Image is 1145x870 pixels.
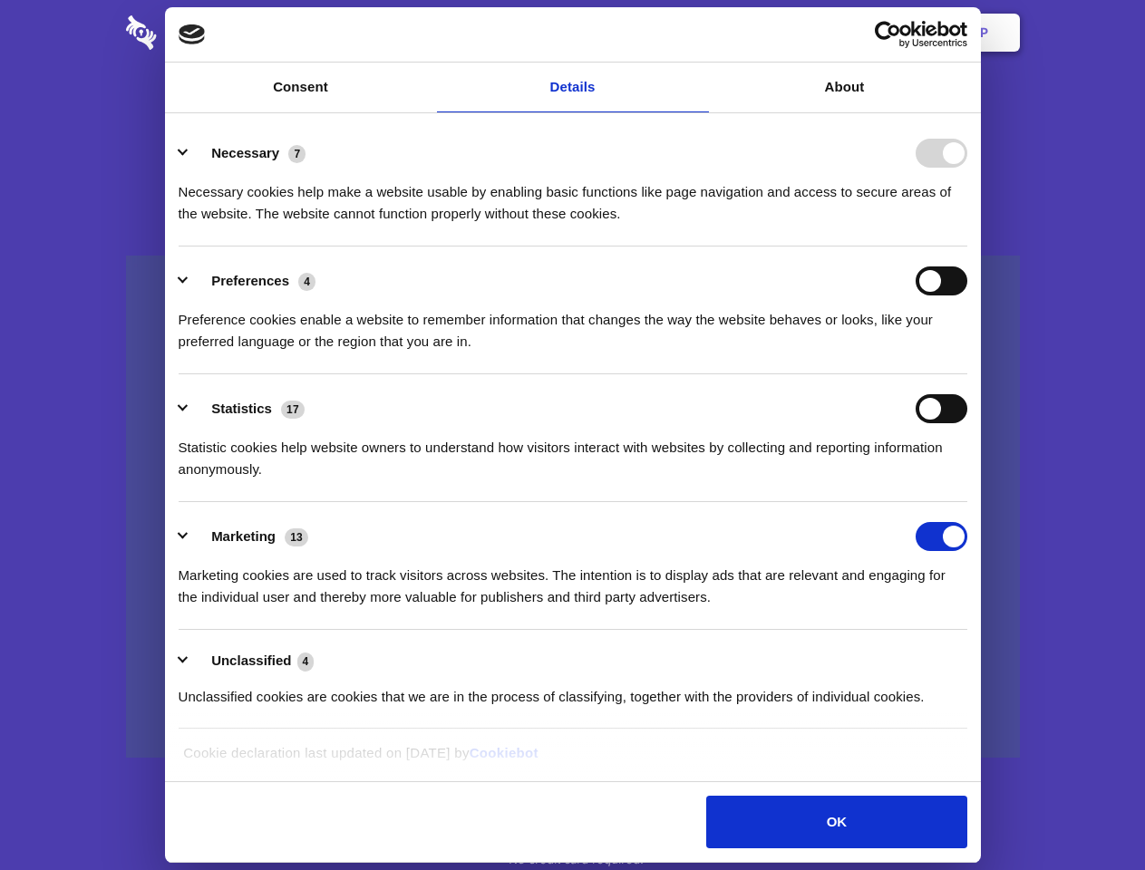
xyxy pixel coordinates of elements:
div: Preference cookies enable a website to remember information that changes the way the website beha... [179,295,967,353]
img: logo-wordmark-white-trans-d4663122ce5f474addd5e946df7df03e33cb6a1c49d2221995e7729f52c070b2.svg [126,15,281,50]
label: Statistics [211,401,272,416]
button: Marketing (13) [179,522,320,551]
button: Preferences (4) [179,266,327,295]
button: Necessary (7) [179,139,317,168]
a: Pricing [532,5,611,61]
a: Details [437,63,709,112]
a: Login [822,5,901,61]
div: Necessary cookies help make a website usable by enabling basic functions like page navigation and... [179,168,967,225]
a: Wistia video thumbnail [126,256,1020,759]
div: Marketing cookies are used to track visitors across websites. The intention is to display ads tha... [179,551,967,608]
span: 4 [297,652,315,671]
h1: Eliminate Slack Data Loss. [126,82,1020,147]
button: Unclassified (4) [179,650,325,672]
span: 7 [288,145,306,163]
div: Cookie declaration last updated on [DATE] by [170,742,975,778]
a: About [709,63,981,112]
div: Statistic cookies help website owners to understand how visitors interact with websites by collec... [179,423,967,480]
a: Consent [165,63,437,112]
a: Usercentrics Cookiebot - opens in a new window [809,21,967,48]
span: 17 [281,401,305,419]
iframe: Drift Widget Chat Controller [1054,779,1123,848]
div: Unclassified cookies are cookies that we are in the process of classifying, together with the pro... [179,672,967,708]
label: Preferences [211,273,289,288]
label: Necessary [211,145,279,160]
button: OK [706,796,966,848]
span: 13 [285,528,308,546]
a: Cookiebot [470,745,539,760]
button: Statistics (17) [179,394,316,423]
a: Contact [735,5,819,61]
h4: Auto-redaction of sensitive data, encrypted data sharing and self-destructing private chats. Shar... [126,165,1020,225]
label: Marketing [211,528,276,544]
img: logo [179,24,206,44]
span: 4 [298,273,315,291]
